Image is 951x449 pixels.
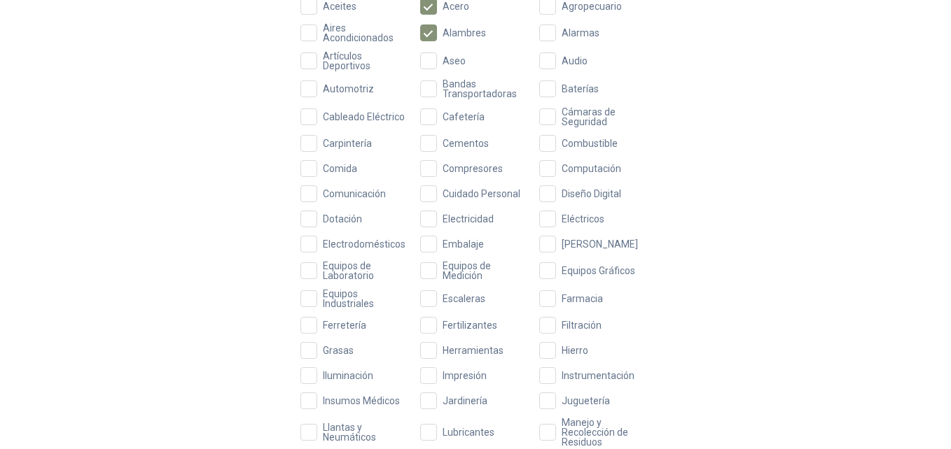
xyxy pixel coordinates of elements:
[556,1,627,11] span: Agropecuario
[437,345,509,355] span: Herramientas
[556,56,593,66] span: Audio
[317,23,412,43] span: Aires Acondicionados
[317,345,359,355] span: Grasas
[556,28,605,38] span: Alarmas
[556,294,609,304] span: Farmacia
[437,112,490,122] span: Cafetería
[317,1,362,11] span: Aceites
[556,189,627,199] span: Diseño Digital
[556,107,651,127] span: Cámaras de Seguridad
[317,371,379,380] span: Iluminación
[556,345,594,355] span: Hierro
[317,289,412,308] span: Equipos Industriales
[317,261,412,280] span: Equipos de Laboratorio
[317,51,412,71] span: Artículos Deportivos
[556,320,607,330] span: Filtración
[556,84,604,94] span: Baterías
[317,84,380,94] span: Automotriz
[317,422,412,442] span: Llantas y Neumáticos
[317,138,377,148] span: Carpintería
[437,294,491,304] span: Escaleras
[317,396,405,406] span: Insumos Médicos
[556,239,644,249] span: [PERSON_NAME]
[556,371,640,380] span: Instrumentación
[437,138,494,148] span: Cementos
[317,164,363,173] span: Comida
[556,164,627,173] span: Computación
[556,138,623,148] span: Combustible
[437,164,508,173] span: Compresores
[556,266,641,276] span: Equipos Gráficos
[437,320,503,330] span: Fertilizantes
[556,418,651,447] span: Manejo y Recolección de Residuos
[437,28,492,38] span: Alambres
[437,261,532,280] span: Equipos de Medición
[437,371,492,380] span: Impresión
[437,1,475,11] span: Acero
[437,239,490,249] span: Embalaje
[556,214,610,224] span: Eléctricos
[317,239,411,249] span: Electrodomésticos
[437,79,532,99] span: Bandas Transportadoras
[437,427,500,437] span: Lubricantes
[437,214,499,224] span: Electricidad
[317,214,368,224] span: Dotación
[317,320,372,330] span: Ferretería
[317,189,391,199] span: Comunicación
[437,189,526,199] span: Cuidado Personal
[437,56,471,66] span: Aseo
[437,396,493,406] span: Jardinería
[317,112,410,122] span: Cableado Eléctrico
[556,396,616,406] span: Juguetería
